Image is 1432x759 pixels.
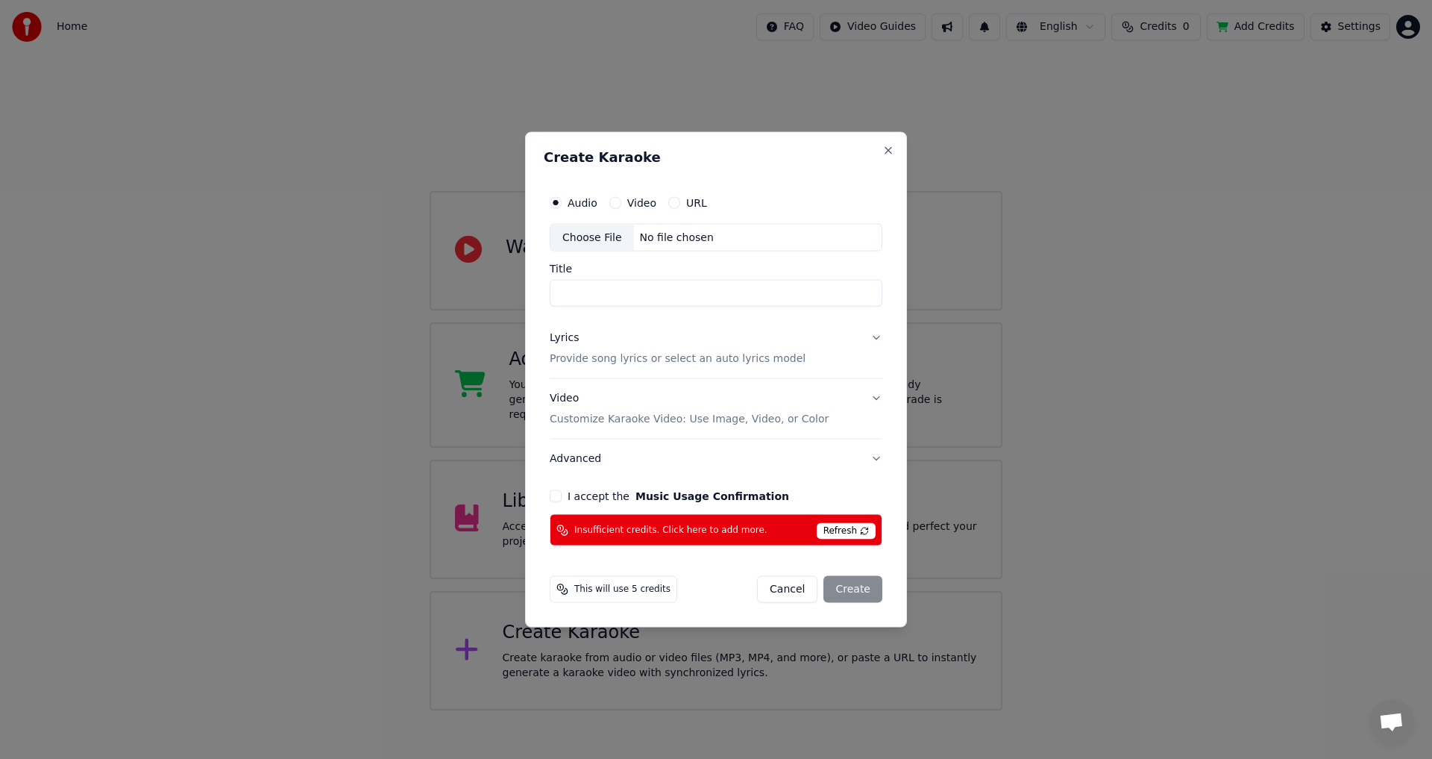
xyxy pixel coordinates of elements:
button: VideoCustomize Karaoke Video: Use Image, Video, or Color [550,379,882,439]
label: Title [550,263,882,274]
p: Provide song lyrics or select an auto lyrics model [550,352,805,366]
label: URL [686,197,707,207]
div: Choose File [550,224,634,251]
button: Cancel [757,576,817,603]
button: Advanced [550,440,882,478]
label: I accept the [568,491,789,502]
span: Insufficient credits. Click here to add more. [574,524,767,536]
div: Lyrics [550,331,579,346]
span: This will use 5 credits [574,584,671,596]
label: Audio [568,197,597,207]
span: Refresh [817,523,876,540]
button: I accept the [635,491,789,502]
button: LyricsProvide song lyrics or select an auto lyrics model [550,319,882,378]
label: Video [627,197,656,207]
h2: Create Karaoke [544,150,888,163]
div: Video [550,391,829,427]
p: Customize Karaoke Video: Use Image, Video, or Color [550,412,829,427]
div: No file chosen [634,230,720,245]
